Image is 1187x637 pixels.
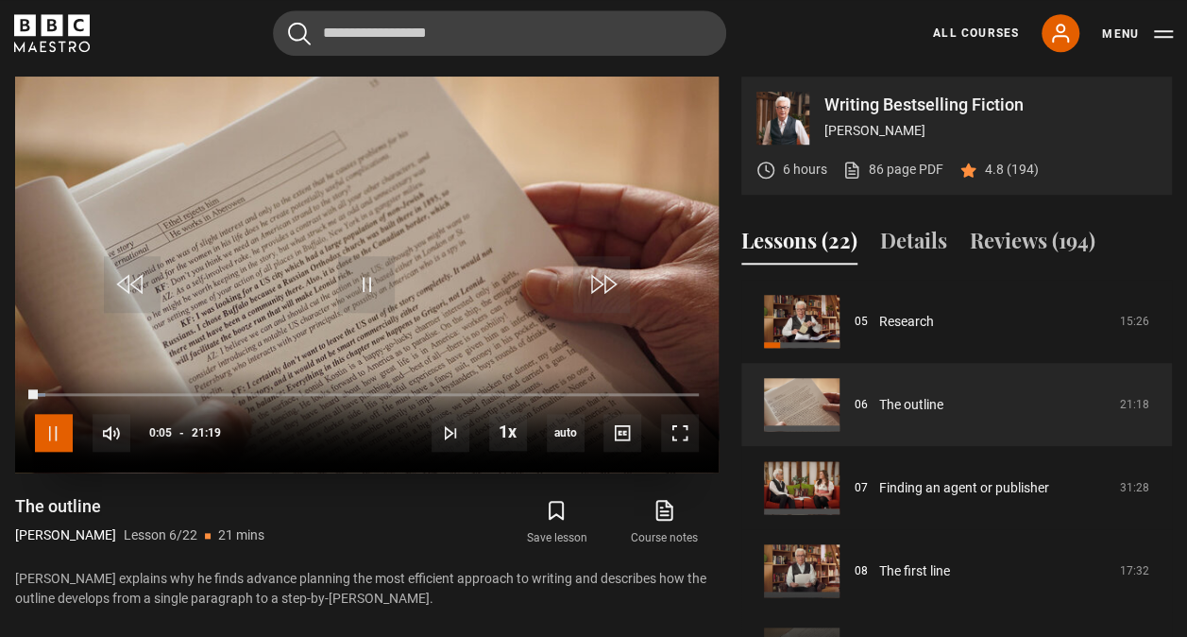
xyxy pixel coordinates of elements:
[970,225,1095,265] button: Reviews (194)
[14,14,90,52] svg: BBC Maestro
[15,77,719,473] video-js: Video Player
[879,395,943,415] a: The outline
[179,426,184,439] span: -
[15,495,264,518] h1: The outline
[1102,25,1173,43] button: Toggle navigation
[985,160,1039,180] p: 4.8 (194)
[432,414,469,452] button: Next Lesson
[611,495,719,550] a: Course notes
[783,160,827,180] p: 6 hours
[489,413,527,451] button: Playback Rate
[842,160,943,180] a: 86 page PDF
[35,414,73,452] button: Pause
[661,414,699,452] button: Fullscreen
[273,10,726,56] input: Search
[15,525,116,545] p: [PERSON_NAME]
[93,414,130,452] button: Mute
[879,561,950,581] a: The first line
[547,414,585,452] div: Current quality: 360p
[880,225,947,265] button: Details
[741,225,857,265] button: Lessons (22)
[192,416,221,450] span: 21:19
[124,525,197,545] p: Lesson 6/22
[288,22,311,45] button: Submit the search query
[879,312,934,332] a: Research
[879,478,1049,498] a: Finding an agent or publisher
[824,96,1157,113] p: Writing Bestselling Fiction
[35,393,699,397] div: Progress Bar
[824,121,1157,141] p: [PERSON_NAME]
[933,25,1019,42] a: All Courses
[149,416,172,450] span: 0:05
[15,569,719,609] p: [PERSON_NAME] explains why he finds advance planning the most efficient approach to writing and d...
[603,414,641,452] button: Captions
[218,525,264,545] p: 21 mins
[502,495,610,550] button: Save lesson
[547,414,585,452] span: auto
